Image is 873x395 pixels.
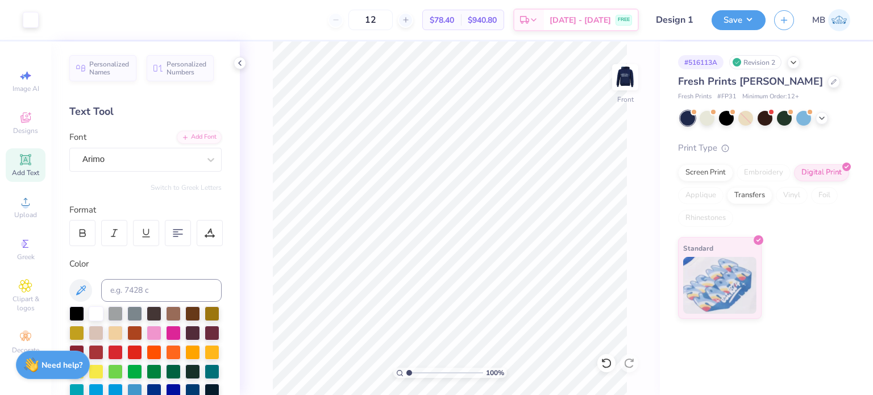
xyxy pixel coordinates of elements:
input: e.g. 7428 c [101,279,222,302]
button: Switch to Greek Letters [151,183,222,192]
span: 100 % [486,368,504,378]
span: Clipart & logos [6,294,45,313]
span: FREE [618,16,630,24]
div: Digital Print [794,164,849,181]
span: Standard [683,242,713,254]
span: Decorate [12,346,39,355]
label: Font [69,131,86,144]
span: Personalized Numbers [167,60,207,76]
span: Fresh Prints [PERSON_NAME] [678,74,823,88]
div: Vinyl [776,187,808,204]
span: # FP31 [717,92,737,102]
div: Color [69,257,222,271]
span: Greek [17,252,35,261]
span: Minimum Order: 12 + [742,92,799,102]
div: Print Type [678,142,850,155]
span: Add Text [12,168,39,177]
img: Standard [683,257,756,314]
span: Designs [13,126,38,135]
img: Front [614,66,637,89]
strong: Need help? [41,360,82,371]
div: Add Font [177,131,222,144]
div: Front [617,94,634,105]
div: Applique [678,187,724,204]
button: Save [712,10,766,30]
span: Personalized Names [89,60,130,76]
span: MB [812,14,825,27]
span: Image AI [13,84,39,93]
a: MB [812,9,850,31]
div: Transfers [727,187,772,204]
div: Screen Print [678,164,733,181]
div: Foil [811,187,838,204]
div: # 516113A [678,55,724,69]
span: $78.40 [430,14,454,26]
div: Revision 2 [729,55,781,69]
img: Marianne Bagtang [828,9,850,31]
input: Untitled Design [647,9,703,31]
div: Text Tool [69,104,222,119]
input: – – [348,10,393,30]
div: Rhinestones [678,210,733,227]
div: Embroidery [737,164,791,181]
span: Upload [14,210,37,219]
span: $940.80 [468,14,497,26]
span: [DATE] - [DATE] [550,14,611,26]
span: Fresh Prints [678,92,712,102]
div: Format [69,203,223,217]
